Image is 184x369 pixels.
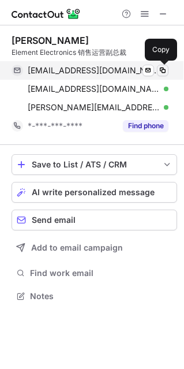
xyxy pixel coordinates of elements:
[32,160,157,169] div: Save to List / ATS / CRM
[12,154,177,175] button: save-profile-one-click
[30,268,172,278] span: Find work email
[12,182,177,203] button: AI write personalized message
[12,35,89,46] div: [PERSON_NAME]
[28,84,160,94] span: [EMAIL_ADDRESS][DOMAIN_NAME]
[30,291,172,301] span: Notes
[28,102,160,113] span: [PERSON_NAME][EMAIL_ADDRESS][DOMAIN_NAME]
[12,265,177,281] button: Find work email
[12,288,177,304] button: Notes
[32,188,155,197] span: AI write personalized message
[12,237,177,258] button: Add to email campaign
[123,120,168,132] button: Reveal Button
[28,65,160,76] span: [EMAIL_ADDRESS][DOMAIN_NAME]
[32,215,76,225] span: Send email
[12,210,177,230] button: Send email
[12,7,81,21] img: ContactOut v5.3.10
[31,243,123,252] span: Add to email campaign
[12,47,177,58] div: Element Electronics 销售运营副总裁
